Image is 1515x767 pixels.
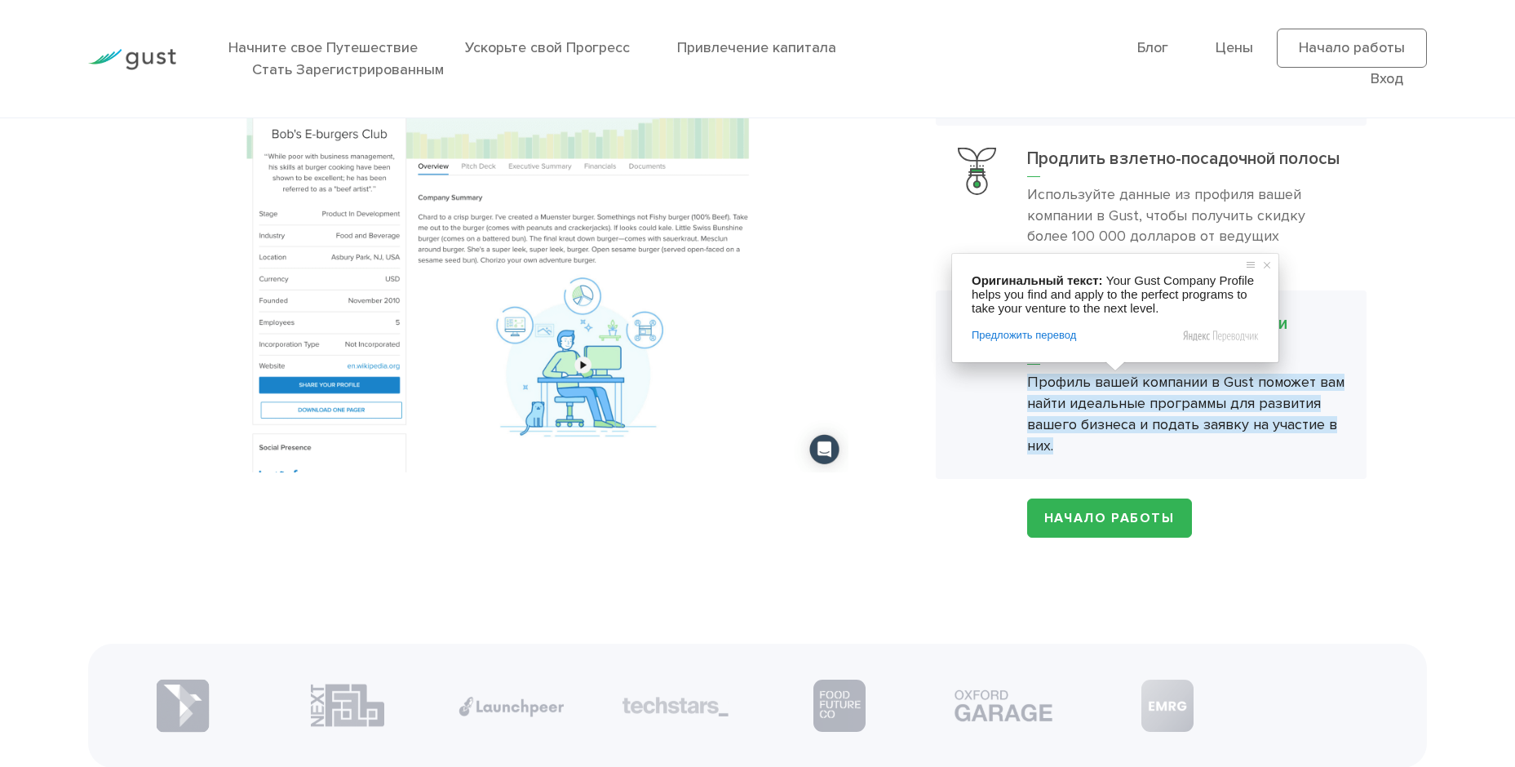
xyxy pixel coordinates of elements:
a: Привлечение капитала [677,39,836,56]
ya-tr-span: Используйте данные из профиля вашей компании в Gust, чтобы получить скидку более 100 000 долларов... [1027,186,1305,267]
ya-tr-span: Профиль вашей компании в Gust поможет вам найти идеальные программы для развития вашего бизнеса и... [1027,374,1344,454]
img: Партнер [156,679,210,733]
img: Партнер [458,696,565,716]
img: Партнер [622,697,729,716]
img: Логотип Gust [88,49,176,70]
img: Партнер [311,683,384,728]
ya-tr-span: Продлить взлетно-посадочной полосы [1027,149,1340,169]
a: Ускорьте свой Прогресс [465,39,630,56]
ya-tr-span: Начало работы [1044,510,1175,526]
img: Продлить Взлетно-Посадочной Полосы [958,148,996,196]
span: Your Gust Company Profile helps you find and apply to the perfect programs to take your venture t... [972,273,1257,315]
img: Партнер [950,685,1057,726]
a: Начало работы [1277,29,1427,68]
span: Предложить перевод [972,328,1076,343]
img: Партнер [1141,680,1194,732]
a: Блог [1137,39,1168,56]
a: Цены [1216,39,1253,56]
a: Вход [1371,70,1403,87]
a: Подайте заявку в инкубатор или акселераторПодайте заявку в инкубатор или акселераторПрофиль вашей... [936,290,1367,478]
a: Начните свое Путешествие [228,39,418,56]
span: Оригинальный текст: [972,273,1103,287]
a: Стать Зарегистрированным [252,61,444,78]
a: Начало работы [1027,499,1192,538]
ya-tr-span: Начало работы [1299,39,1405,56]
img: Партнер [813,680,866,732]
a: Продлить Взлетно-Посадочной ПолосыПродлить взлетно-посадочной полосыИспользуйте данные из профиля... [936,126,1367,291]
